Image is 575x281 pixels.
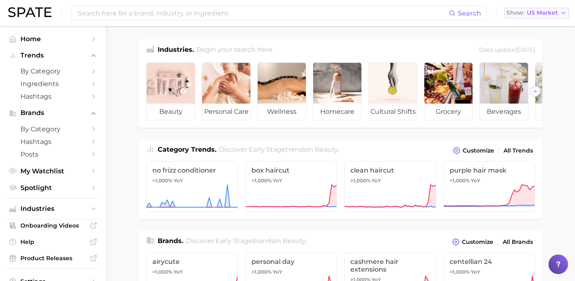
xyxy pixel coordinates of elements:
span: Customize [462,239,493,246]
span: YoY [471,269,480,275]
span: Show [506,11,524,15]
span: Ingredients [20,80,86,88]
span: US Market [527,11,558,15]
a: grocery [424,62,473,120]
h1: Industries. [158,45,194,56]
span: cashmere hair extensions [350,258,430,273]
span: YoY [273,177,282,184]
button: Customize [450,236,495,248]
span: Posts [20,150,86,158]
span: beauty [283,237,305,245]
button: Customize [451,145,496,156]
a: beauty [146,62,195,120]
span: Spotlight [20,184,86,192]
span: airycute [152,258,232,266]
span: personal care [202,104,250,120]
a: Spotlight [7,181,100,194]
a: Posts [7,148,100,161]
span: Search [458,9,481,17]
span: by Category [20,67,86,75]
button: Brands [7,107,100,119]
span: Hashtags [20,93,86,100]
a: Home [7,33,100,45]
span: by Category [20,125,86,133]
span: Discover Early Stage trends in . [219,146,339,153]
span: no frizz conditioner [152,166,232,174]
span: All Brands [503,239,533,246]
span: homecare [313,104,361,120]
span: beverages [480,104,528,120]
a: beverages [479,62,528,120]
span: >1,000% [252,177,272,184]
a: wellness [257,62,306,120]
h2: Begin your search here. [196,45,274,56]
span: >1,000% [450,177,470,184]
span: My Watchlist [20,167,86,175]
a: by Category [7,65,100,77]
button: Industries [7,203,100,215]
span: YoY [174,177,183,184]
a: personal care [202,62,251,120]
a: All Trends [501,145,535,156]
span: beauty [315,146,338,153]
a: Help [7,236,100,248]
span: grocery [424,104,472,120]
span: Onboarding Videos [20,222,86,229]
button: ShowUS Market [504,8,569,18]
span: Hashtags [20,138,86,146]
div: Data update: [DATE] [479,45,535,56]
img: SPATE [8,7,51,17]
span: Customize [463,147,494,154]
a: Hashtags [7,90,100,103]
a: My Watchlist [7,165,100,177]
a: box haircut>1,000% YoY [245,161,337,212]
span: purple hair mask [450,166,529,174]
span: >1,000% [450,269,470,275]
input: Search here for a brand, industry, or ingredient [77,6,449,20]
button: Scroll Right [530,86,540,97]
span: Industries [20,205,86,212]
span: Trends [20,52,86,59]
a: no frizz conditioner>1,000% YoY [146,161,238,212]
span: >1,000% [350,177,370,184]
a: Hashtags [7,135,100,148]
span: Home [20,35,86,43]
span: clean haircut [350,166,430,174]
button: Trends [7,49,100,62]
span: YoY [174,269,183,275]
span: All Trends [504,147,533,154]
span: >1,000% [152,269,172,275]
a: homecare [313,62,362,120]
span: >1,000% [252,269,272,275]
a: Ingredients [7,77,100,90]
span: beauty [147,104,195,120]
a: cultural shifts [368,62,417,120]
span: personal day [252,258,331,266]
a: purple hair mask>1,000% YoY [444,161,535,212]
a: Product Releases [7,252,100,264]
a: All Brands [501,237,535,248]
span: YoY [471,177,480,184]
span: >1,000% [152,177,172,184]
span: Brands . [158,237,183,245]
span: box haircut [252,166,331,174]
span: wellness [258,104,306,120]
span: cultural shifts [369,104,417,120]
a: clean haircut>1,000% YoY [344,161,436,212]
span: YoY [273,269,282,275]
span: YoY [372,177,381,184]
span: Product Releases [20,254,86,262]
a: Onboarding Videos [7,219,100,232]
span: Discover Early Stage brands in . [186,237,307,245]
span: centellian 24 [450,258,529,266]
span: Brands [20,109,86,117]
span: Help [20,238,86,246]
a: by Category [7,123,100,135]
span: Category Trends . [158,146,216,153]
